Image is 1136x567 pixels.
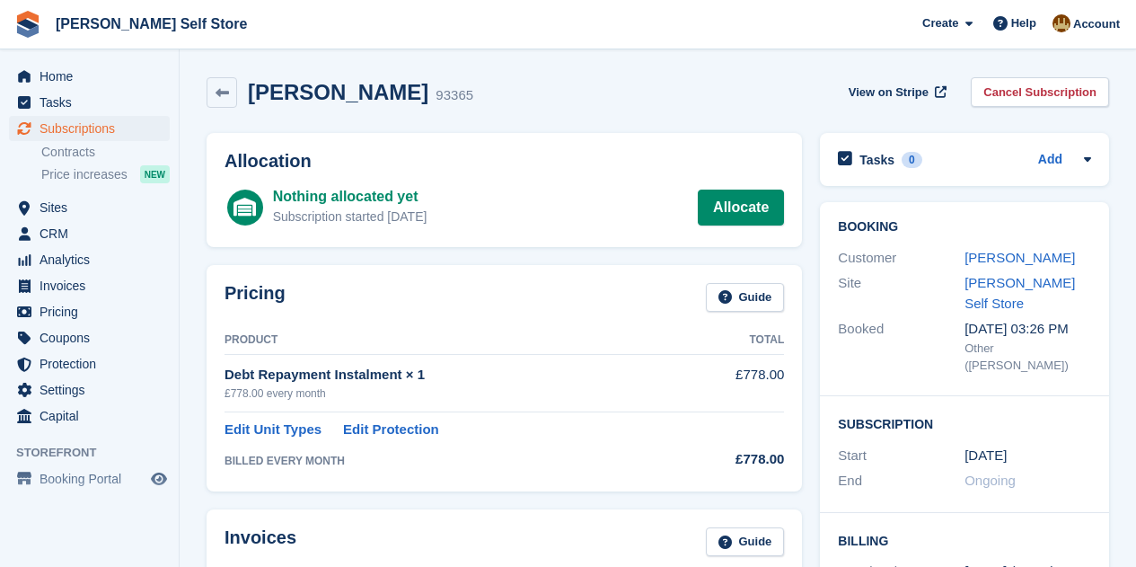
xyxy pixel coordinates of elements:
[681,326,784,355] th: Total
[9,377,170,403] a: menu
[248,80,428,104] h2: [PERSON_NAME]
[436,85,473,106] div: 93365
[41,164,170,184] a: Price increases NEW
[838,273,964,314] div: Site
[849,84,929,102] span: View on Stripe
[9,403,170,429] a: menu
[9,325,170,350] a: menu
[902,152,922,168] div: 0
[964,340,1091,375] div: Other ([PERSON_NAME])
[859,152,894,168] h2: Tasks
[40,299,147,324] span: Pricing
[9,116,170,141] a: menu
[971,77,1109,107] a: Cancel Subscription
[922,14,958,32] span: Create
[841,77,950,107] a: View on Stripe
[964,319,1091,340] div: [DATE] 03:26 PM
[273,208,427,226] div: Subscription started [DATE]
[225,527,296,557] h2: Invoices
[225,365,681,385] div: Debt Repayment Instalment × 1
[273,186,427,208] div: Nothing allocated yet
[681,449,784,470] div: £778.00
[9,64,170,89] a: menu
[964,275,1075,311] a: [PERSON_NAME] Self Store
[148,468,170,490] a: Preview store
[48,9,254,39] a: [PERSON_NAME] Self Store
[40,116,147,141] span: Subscriptions
[9,351,170,377] a: menu
[838,319,964,375] div: Booked
[40,195,147,220] span: Sites
[1011,14,1036,32] span: Help
[681,355,784,412] td: £778.00
[706,527,785,557] a: Guide
[40,247,147,272] span: Analytics
[41,144,170,161] a: Contracts
[1073,15,1120,33] span: Account
[14,11,41,38] img: stora-icon-8386f47178a22dfd0bd8f6a31ec36ba5ce8667c1dd55bd0f319d3a0aa187defe.svg
[838,446,964,466] div: Start
[40,466,147,492] span: Booking Portal
[706,283,785,313] a: Guide
[225,326,681,355] th: Product
[9,299,170,324] a: menu
[225,420,321,440] a: Edit Unit Types
[40,64,147,89] span: Home
[9,195,170,220] a: menu
[964,250,1075,265] a: [PERSON_NAME]
[838,414,1091,432] h2: Subscription
[9,90,170,115] a: menu
[964,446,1007,466] time: 2025-06-30 00:00:00 UTC
[40,90,147,115] span: Tasks
[964,473,1016,488] span: Ongoing
[41,166,128,183] span: Price increases
[40,377,147,403] span: Settings
[698,190,784,226] a: Allocate
[225,283,286,313] h2: Pricing
[40,221,147,246] span: CRM
[838,531,1091,549] h2: Billing
[140,165,170,183] div: NEW
[9,466,170,492] a: menu
[838,471,964,492] div: End
[343,420,439,440] a: Edit Protection
[9,247,170,272] a: menu
[16,444,179,462] span: Storefront
[225,453,681,469] div: BILLED EVERY MONTH
[1038,150,1062,171] a: Add
[838,248,964,269] div: Customer
[40,351,147,377] span: Protection
[838,220,1091,235] h2: Booking
[40,273,147,298] span: Invoices
[9,273,170,298] a: menu
[40,325,147,350] span: Coupons
[1052,14,1070,32] img: Tom Kingston
[225,385,681,402] div: £778.00 every month
[40,403,147,429] span: Capital
[9,221,170,246] a: menu
[225,151,784,172] h2: Allocation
